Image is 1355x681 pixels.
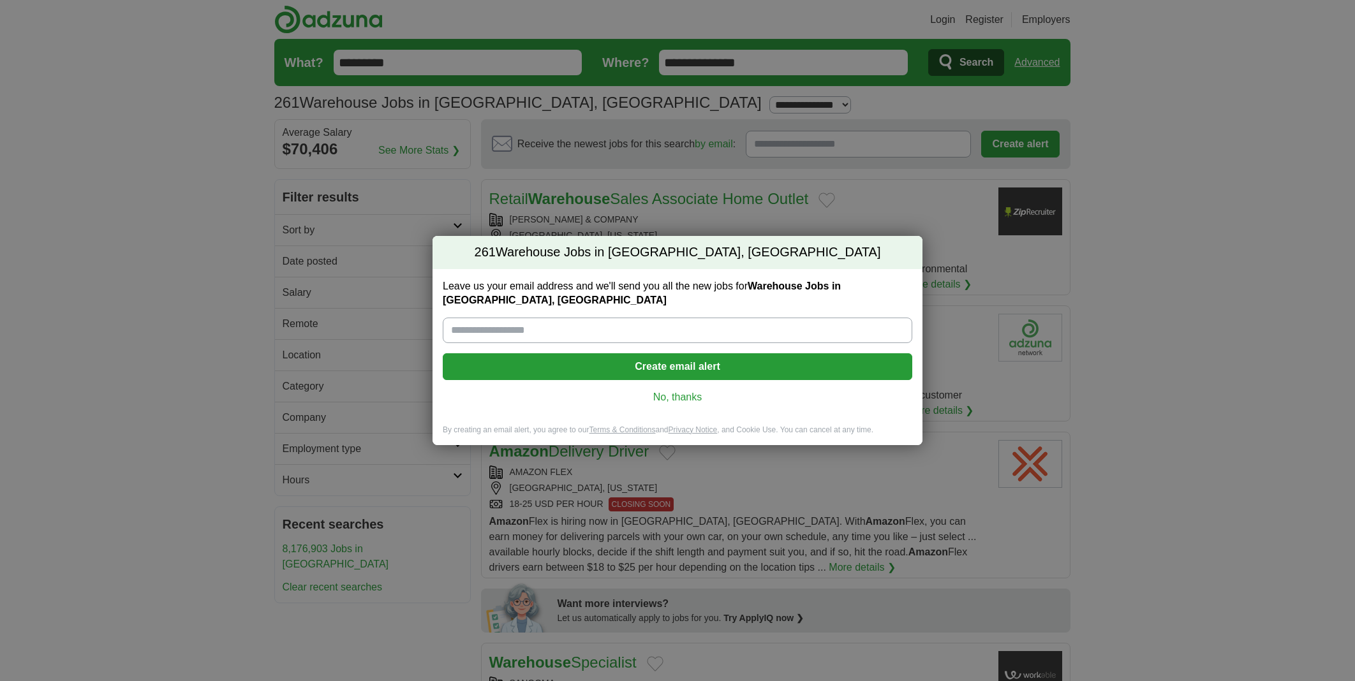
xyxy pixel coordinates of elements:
[475,244,496,261] span: 261
[443,353,912,380] button: Create email alert
[669,425,718,434] a: Privacy Notice
[433,236,922,269] h2: Warehouse Jobs in [GEOGRAPHIC_DATA], [GEOGRAPHIC_DATA]
[443,279,912,307] label: Leave us your email address and we'll send you all the new jobs for
[443,281,841,305] strong: Warehouse Jobs in [GEOGRAPHIC_DATA], [GEOGRAPHIC_DATA]
[589,425,655,434] a: Terms & Conditions
[433,425,922,446] div: By creating an email alert, you agree to our and , and Cookie Use. You can cancel at any time.
[453,390,902,404] a: No, thanks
